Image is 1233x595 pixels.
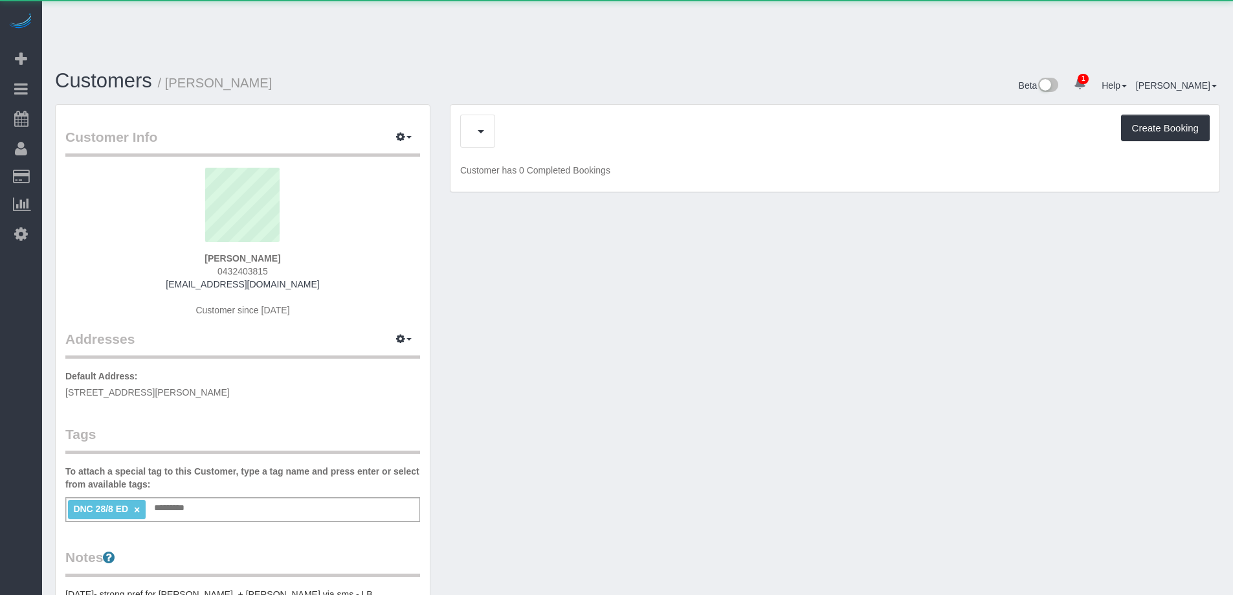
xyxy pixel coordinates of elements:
[195,305,289,315] span: Customer since [DATE]
[166,279,319,289] a: [EMAIL_ADDRESS][DOMAIN_NAME]
[1136,80,1217,91] a: [PERSON_NAME]
[205,253,280,264] strong: [PERSON_NAME]
[217,266,268,276] span: 0432403815
[73,504,128,514] span: DNC 28/8 ED
[65,548,420,577] legend: Notes
[65,128,420,157] legend: Customer Info
[460,164,1210,177] p: Customer has 0 Completed Bookings
[1078,74,1089,84] span: 1
[1102,80,1127,91] a: Help
[65,387,230,398] span: [STREET_ADDRESS][PERSON_NAME]
[65,465,420,491] label: To attach a special tag to this Customer, type a tag name and press enter or select from availabl...
[55,69,152,92] a: Customers
[1067,70,1093,98] a: 1
[8,13,34,31] img: Automaid Logo
[1121,115,1210,142] button: Create Booking
[65,425,420,454] legend: Tags
[65,370,138,383] label: Default Address:
[158,76,272,90] small: / [PERSON_NAME]
[1019,80,1059,91] a: Beta
[1037,78,1058,95] img: New interface
[134,504,140,515] a: ×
